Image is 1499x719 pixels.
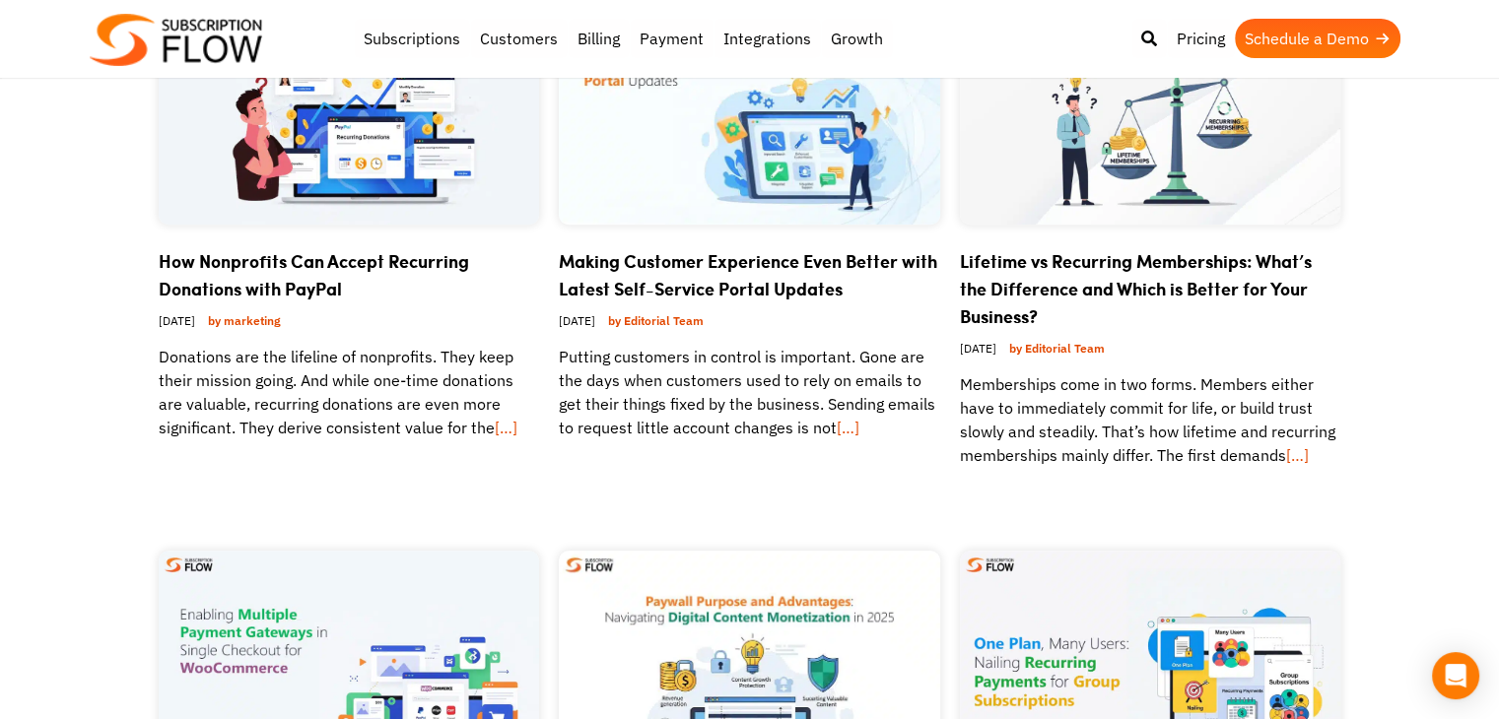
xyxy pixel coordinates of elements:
a: Schedule a Demo [1235,19,1400,58]
div: [DATE] [559,302,940,345]
a: Payment [630,19,714,58]
a: by Editorial Team [600,308,712,333]
a: Making Customer Experience Even Better with Latest Self-Service Portal Updates [559,248,937,301]
p: Putting customers in control is important. Gone are the days when customers used to rely on email... [559,345,940,439]
div: [DATE] [960,330,1341,372]
a: Pricing [1167,19,1235,58]
a: How Nonprofits Can Accept Recurring Donations with PayPal [159,248,469,301]
a: by Editorial Team [1001,336,1113,360]
p: Memberships come in two forms. Members either have to immediately commit for life, or build trust... [960,372,1341,467]
a: by marketing [200,308,289,333]
a: […] [1286,445,1309,465]
a: Customers [470,19,568,58]
img: Subscriptionflow [90,14,262,66]
a: […] [837,418,859,437]
a: Lifetime vs Recurring Memberships: What’s the Difference and Which is Better for Your Business? [960,248,1312,329]
div: Open Intercom Messenger [1432,652,1479,699]
a: Subscriptions [354,19,470,58]
p: Donations are the lifeline of nonprofits. They keep their mission going. And while one-time donat... [159,345,540,439]
a: Growth [821,19,893,58]
div: [DATE] [159,302,540,345]
a: […] [495,418,517,437]
a: Billing [568,19,630,58]
a: Integrations [714,19,821,58]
